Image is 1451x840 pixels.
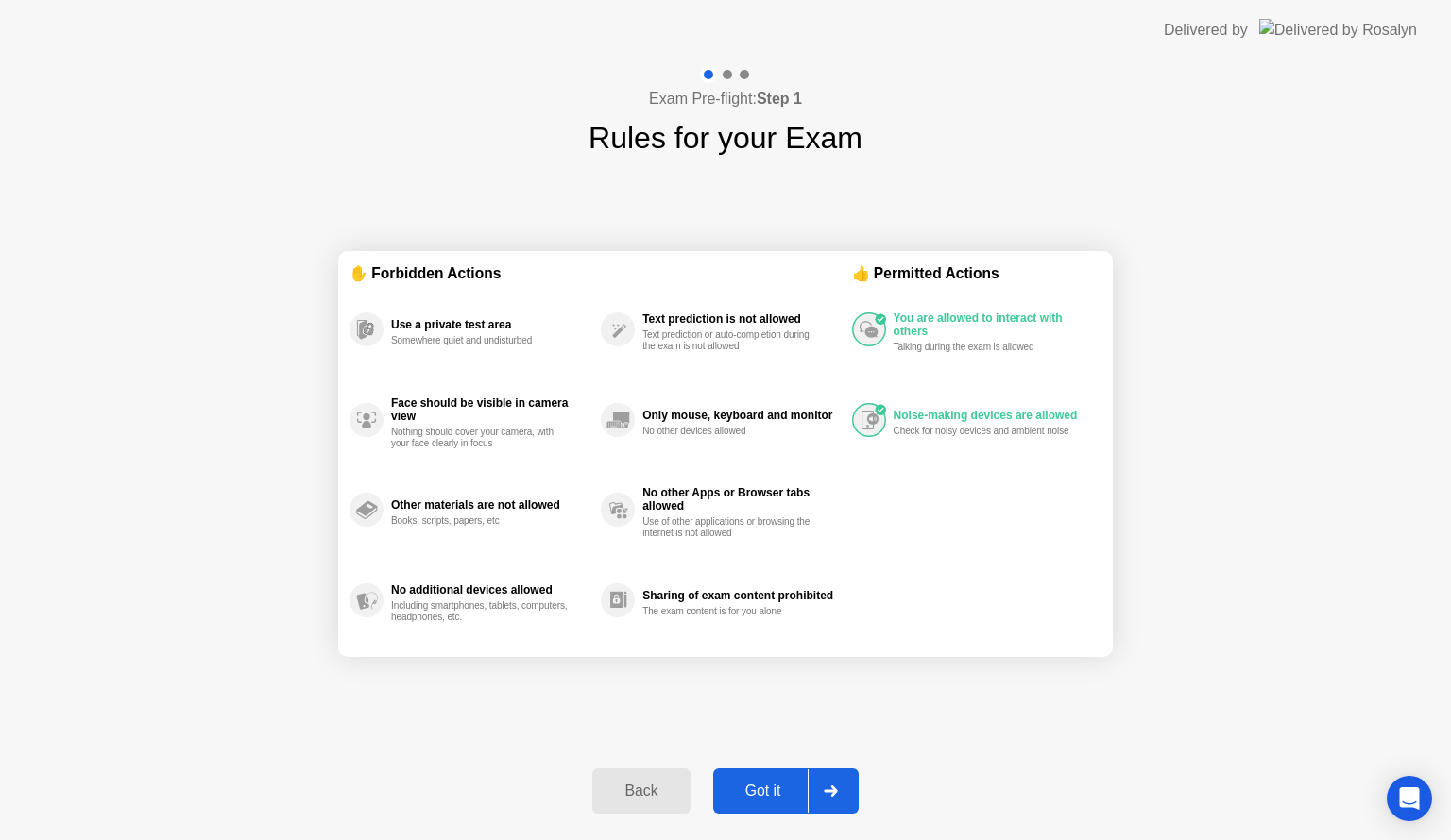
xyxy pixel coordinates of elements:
div: Open Intercom Messenger [1387,776,1432,821]
div: Other materials are not allowed [391,498,591,512]
div: Sharing of exam content prohibited [642,589,842,602]
img: Delivered by Rosalyn [1259,19,1417,41]
h1: Rules for your Exam [589,115,862,160]
div: Face should be visible in camera view [391,396,591,423]
div: The exam content is for you alone [642,606,821,617]
div: Use of other applications or browsing the internet is not allowed [642,516,821,539]
div: No other devices allowed [642,426,821,437]
div: You are allowed to interact with others [894,311,1092,338]
div: ✋ Forbidden Actions [350,262,852,284]
div: Including smartphones, tablets, computers, headphones, etc. [391,600,570,623]
div: Text prediction or auto-completion during the exam is not allowed [642,329,821,352]
div: Noise-making devices are allowed [894,409,1092,422]
div: No other Apps or Browser tabs allowed [642,486,842,512]
div: Only mouse, keyboard and monitor [642,409,842,422]
div: Use a private test area [391,318,591,331]
div: No additional devices allowed [391,583,591,596]
button: Got it [713,768,859,814]
div: Nothing should cover your camera, with your face clearly in focus [391,427,570,449]
b: Step 1 [757,91,802,107]
button: Back [592,768,690,814]
div: Check for noisy devices and ambient noise [894,426,1072,437]
div: Somewhere quiet and undisturbed [391,335,570,346]
div: Talking during the exam is allowed [894,342,1072,353]
div: Books, scripts, papers, etc [391,515,570,527]
div: Got it [719,782,808,799]
h4: Exam Pre-flight: [649,88,802,110]
div: Delivered by [1164,19,1248,42]
div: 👍 Permitted Actions [852,262,1101,284]
div: Back [598,782,684,799]
div: Text prediction is not allowed [642,312,842,326]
